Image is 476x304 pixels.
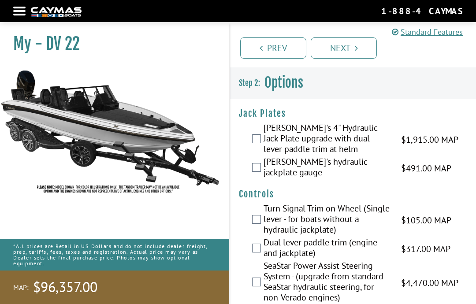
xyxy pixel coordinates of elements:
[381,5,463,17] div: 1-888-4CAYMAS
[13,34,207,54] h1: My - DV 22
[401,133,458,146] span: $1,915.00 MAP
[311,37,377,59] a: Next
[238,36,476,59] ul: Pagination
[31,7,82,16] img: white-logo-c9c8dbefe5ff5ceceb0f0178aa75bf4bb51f6bca0971e226c86eb53dfe498488.png
[401,214,451,227] span: $105.00 MAP
[33,278,97,297] span: $96,357.00
[401,276,458,289] span: $4,470.00 MAP
[401,162,451,175] span: $491.00 MAP
[13,283,29,292] span: MAP:
[240,37,306,59] a: Prev
[264,156,390,180] label: [PERSON_NAME]'s hydraulic jackplate gauge
[401,242,450,256] span: $317.00 MAP
[264,203,390,237] label: Turn Signal Trim on Wheel (Single lever - for boats without a hydraulic jackplate)
[264,237,390,260] label: Dual lever paddle trim (engine and jackplate)
[239,108,467,119] h4: Jack Plates
[239,189,467,200] h4: Controls
[230,67,476,99] h3: Options
[392,26,463,38] a: Standard Features
[264,122,390,156] label: [PERSON_NAME]'s 4" Hydraulic Jack Plate upgrade with dual lever paddle trim at helm
[13,239,216,271] p: *All prices are Retail in US Dollars and do not include dealer freight, prep, tariffs, fees, taxe...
